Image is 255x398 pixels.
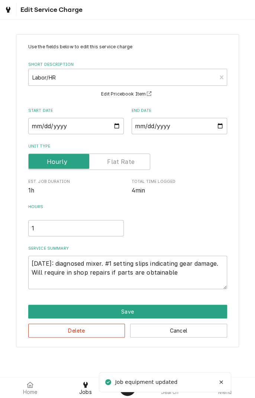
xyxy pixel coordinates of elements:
div: End Date [132,108,227,134]
span: Search [161,389,178,395]
div: Total Time Logged [132,179,227,195]
label: Hours [28,204,124,216]
button: Delete [28,324,125,337]
label: Short Description [28,62,227,68]
span: Edit Service Charge [18,5,83,15]
span: Total Time Logged [132,186,227,195]
div: [object Object] [28,204,124,236]
span: Est. Job Duration [28,186,124,195]
span: 1h [28,187,34,194]
p: Use the fields below to edit this service charge [28,43,227,50]
span: Jobs [79,389,92,395]
span: 4min [132,187,145,194]
input: yyyy-mm-dd [28,118,124,134]
span: Total Time Logged [132,179,227,185]
label: End Date [132,108,227,114]
div: Line Item Create/Update Form [28,43,227,289]
input: yyyy-mm-dd [132,118,227,134]
div: Job equipment updated [115,378,179,386]
span: Menu [218,389,232,395]
div: Short Description [28,62,227,98]
div: Button Group [28,305,227,337]
textarea: [DATE]: diagnosed mixer. #1 setting slips indicating gear damage. Will require in shop repairs if... [28,256,227,289]
button: Save [28,305,227,318]
label: Unit Type [28,143,227,149]
div: Unit Type [28,143,227,170]
span: Est. Job Duration [28,179,124,185]
a: Go to Jobs [1,3,15,16]
div: Button Group Row [28,305,227,318]
div: Est. Job Duration [28,179,124,195]
span: Home [23,389,38,395]
div: Button Group Row [28,318,227,337]
div: Start Date [28,108,124,134]
label: Service Summary [28,246,227,252]
a: Jobs [58,379,113,397]
a: Home [3,379,58,397]
button: Cancel [130,324,227,337]
div: Service Summary [28,246,227,289]
button: Edit Pricebook Item [100,90,155,99]
div: Line Item Create/Update [16,34,239,347]
label: Start Date [28,108,124,114]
